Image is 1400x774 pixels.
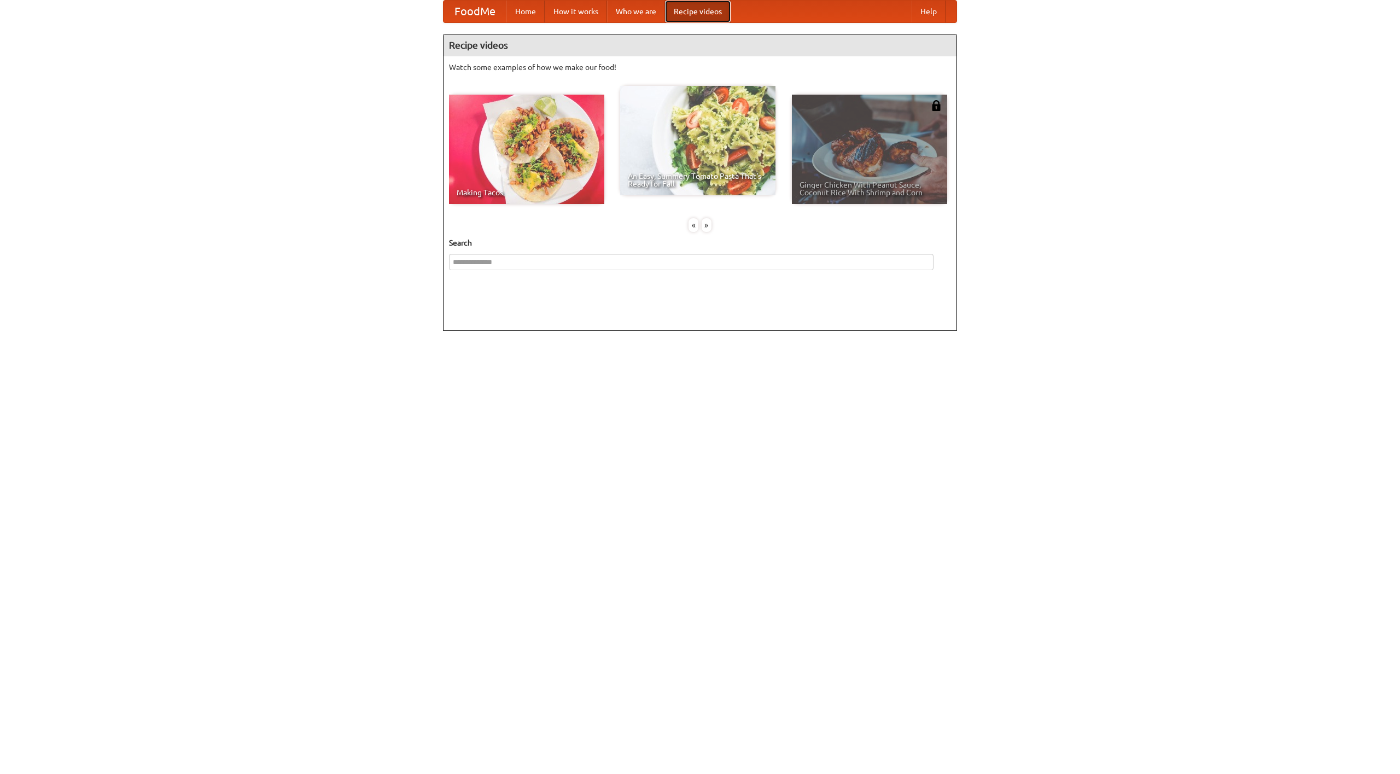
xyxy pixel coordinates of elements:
a: Home [506,1,545,22]
span: Making Tacos [457,189,597,196]
a: Who we are [607,1,665,22]
h5: Search [449,237,951,248]
a: Making Tacos [449,95,604,204]
a: FoodMe [444,1,506,22]
img: 483408.png [931,100,942,111]
h4: Recipe videos [444,34,956,56]
a: How it works [545,1,607,22]
a: Recipe videos [665,1,731,22]
div: » [702,218,711,232]
span: An Easy, Summery Tomato Pasta That's Ready for Fall [628,172,768,188]
p: Watch some examples of how we make our food! [449,62,951,73]
a: Help [912,1,946,22]
div: « [689,218,698,232]
a: An Easy, Summery Tomato Pasta That's Ready for Fall [620,86,775,195]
